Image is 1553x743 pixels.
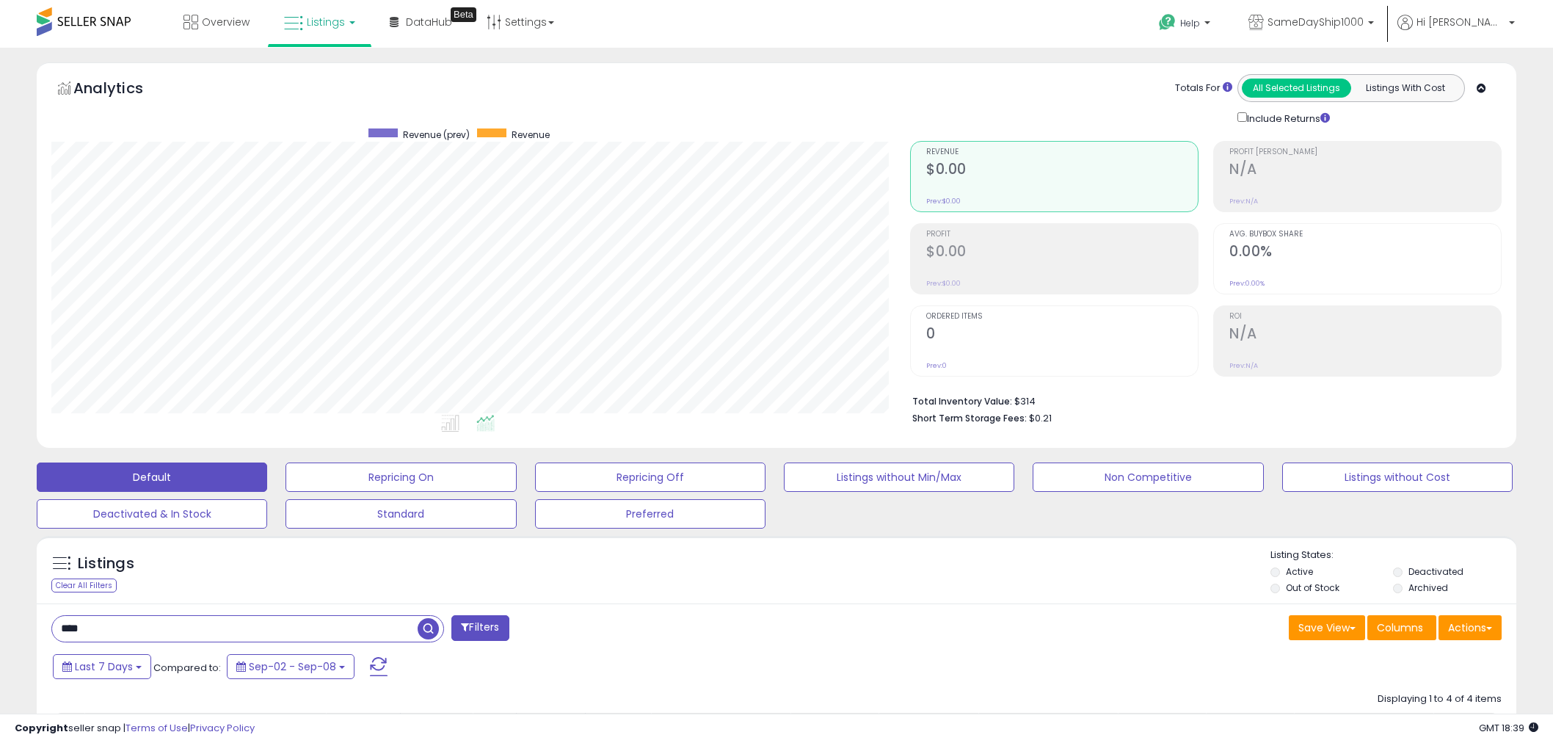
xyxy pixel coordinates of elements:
[403,128,470,141] span: Revenue (prev)
[535,499,765,529] button: Preferred
[227,654,354,679] button: Sep-02 - Sep-08
[1229,243,1501,263] h2: 0.00%
[1175,81,1232,95] div: Totals For
[1229,161,1501,181] h2: N/A
[1350,79,1460,98] button: Listings With Cost
[926,148,1198,156] span: Revenue
[1397,15,1515,48] a: Hi [PERSON_NAME]
[51,579,117,592] div: Clear All Filters
[926,279,961,288] small: Prev: $0.00
[285,463,516,492] button: Repricing On
[1479,721,1538,735] span: 2025-09-16 18:39 GMT
[1289,615,1365,640] button: Save View
[1408,565,1463,578] label: Deactivated
[1229,231,1501,239] span: Avg. Buybox Share
[15,721,68,735] strong: Copyright
[73,78,172,102] h5: Analytics
[78,554,134,574] h5: Listings
[912,395,1012,407] b: Total Inventory Value:
[1270,548,1516,562] p: Listing States:
[202,15,250,29] span: Overview
[926,161,1198,181] h2: $0.00
[912,412,1027,424] b: Short Term Storage Fees:
[1378,692,1502,706] div: Displaying 1 to 4 of 4 items
[912,391,1491,409] li: $314
[75,659,133,674] span: Last 7 Days
[1268,15,1364,29] span: SameDayShip1000
[512,128,550,141] span: Revenue
[1033,463,1263,492] button: Non Competitive
[1286,581,1339,594] label: Out of Stock
[1242,79,1351,98] button: All Selected Listings
[535,463,765,492] button: Repricing Off
[1158,13,1176,32] i: Get Help
[926,361,947,370] small: Prev: 0
[1226,109,1347,126] div: Include Returns
[1180,17,1200,29] span: Help
[126,721,188,735] a: Terms of Use
[153,661,221,675] span: Compared to:
[926,231,1198,239] span: Profit
[1229,148,1501,156] span: Profit [PERSON_NAME]
[37,499,267,529] button: Deactivated & In Stock
[37,463,267,492] button: Default
[1286,565,1313,578] label: Active
[1029,411,1052,425] span: $0.21
[406,15,452,29] span: DataHub
[1229,197,1258,206] small: Prev: N/A
[926,197,961,206] small: Prev: $0.00
[926,325,1198,345] h2: 0
[1229,325,1501,345] h2: N/A
[307,15,345,29] span: Listings
[926,313,1198,321] span: Ordered Items
[190,721,255,735] a: Privacy Policy
[249,659,336,674] span: Sep-02 - Sep-08
[1377,620,1423,635] span: Columns
[285,499,516,529] button: Standard
[1229,361,1258,370] small: Prev: N/A
[784,463,1014,492] button: Listings without Min/Max
[1229,313,1501,321] span: ROI
[1439,615,1502,640] button: Actions
[1367,615,1436,640] button: Columns
[1408,581,1448,594] label: Archived
[1416,15,1505,29] span: Hi [PERSON_NAME]
[53,654,151,679] button: Last 7 Days
[926,243,1198,263] h2: $0.00
[1147,2,1225,48] a: Help
[451,615,509,641] button: Filters
[15,722,255,736] div: seller snap | |
[451,7,476,22] div: Tooltip anchor
[1282,463,1513,492] button: Listings without Cost
[1229,279,1265,288] small: Prev: 0.00%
